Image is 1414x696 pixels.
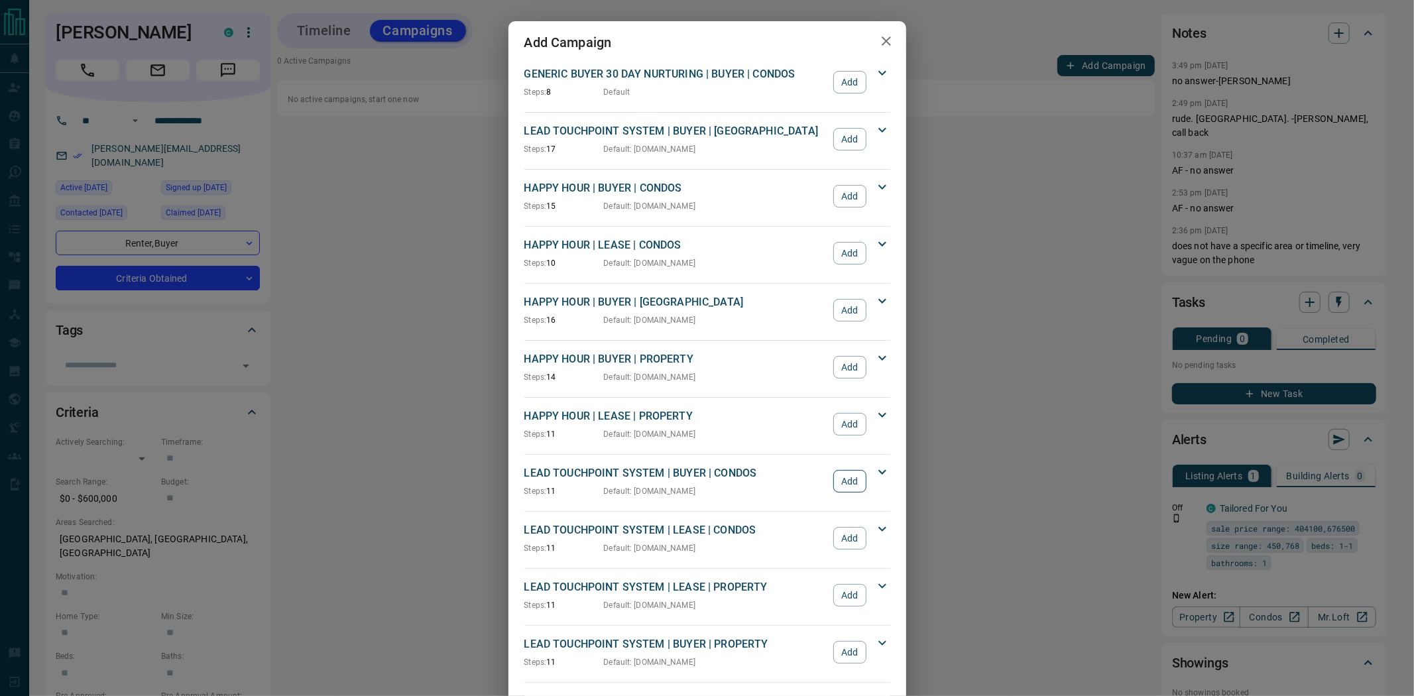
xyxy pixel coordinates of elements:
[524,601,547,610] span: Steps:
[833,71,866,93] button: Add
[524,428,604,440] p: 11
[604,371,696,383] p: Default : [DOMAIN_NAME]
[604,86,630,98] p: Default
[524,66,827,82] p: GENERIC BUYER 30 DAY NURTURING | BUYER | CONDOS
[833,413,866,435] button: Add
[833,641,866,664] button: Add
[524,86,604,98] p: 8
[524,292,890,329] div: HAPPY HOUR | BUYER | [GEOGRAPHIC_DATA]Steps:16Default: [DOMAIN_NAME]Add
[524,373,547,382] span: Steps:
[524,349,890,386] div: HAPPY HOUR | BUYER | PROPERTYSteps:14Default: [DOMAIN_NAME]Add
[524,406,890,443] div: HAPPY HOUR | LEASE | PROPERTYSteps:11Default: [DOMAIN_NAME]Add
[524,430,547,439] span: Steps:
[524,178,890,215] div: HAPPY HOUR | BUYER | CONDOSSteps:15Default: [DOMAIN_NAME]Add
[524,658,547,667] span: Steps:
[604,485,696,497] p: Default : [DOMAIN_NAME]
[833,242,866,264] button: Add
[524,544,547,553] span: Steps:
[524,316,547,325] span: Steps:
[524,487,547,496] span: Steps:
[604,542,696,554] p: Default : [DOMAIN_NAME]
[833,584,866,607] button: Add
[524,314,604,326] p: 16
[833,356,866,378] button: Add
[524,145,547,154] span: Steps:
[524,579,827,595] p: LEAD TOUCHPOINT SYSTEM | LEASE | PROPERTY
[524,235,890,272] div: HAPPY HOUR | LEASE | CONDOSSteps:10Default: [DOMAIN_NAME]Add
[833,470,866,493] button: Add
[524,123,827,139] p: LEAD TOUCHPOINT SYSTEM | BUYER | [GEOGRAPHIC_DATA]
[833,299,866,321] button: Add
[604,314,696,326] p: Default : [DOMAIN_NAME]
[524,64,890,101] div: GENERIC BUYER 30 DAY NURTURING | BUYER | CONDOSSteps:8DefaultAdd
[524,485,604,497] p: 11
[833,128,866,150] button: Add
[524,351,827,367] p: HAPPY HOUR | BUYER | PROPERTY
[524,577,890,614] div: LEAD TOUCHPOINT SYSTEM | LEASE | PROPERTYSteps:11Default: [DOMAIN_NAME]Add
[524,522,827,538] p: LEAD TOUCHPOINT SYSTEM | LEASE | CONDOS
[524,87,547,97] span: Steps:
[524,599,604,611] p: 11
[604,143,696,155] p: Default : [DOMAIN_NAME]
[833,527,866,550] button: Add
[524,200,604,212] p: 15
[524,634,890,671] div: LEAD TOUCHPOINT SYSTEM | BUYER | PROPERTYSteps:11Default: [DOMAIN_NAME]Add
[604,656,696,668] p: Default : [DOMAIN_NAME]
[524,180,827,196] p: HAPPY HOUR | BUYER | CONDOS
[524,259,547,268] span: Steps:
[524,520,890,557] div: LEAD TOUCHPOINT SYSTEM | LEASE | CONDOSSteps:11Default: [DOMAIN_NAME]Add
[524,237,827,253] p: HAPPY HOUR | LEASE | CONDOS
[524,542,604,554] p: 11
[524,143,604,155] p: 17
[524,408,827,424] p: HAPPY HOUR | LEASE | PROPERTY
[604,200,696,212] p: Default : [DOMAIN_NAME]
[524,294,827,310] p: HAPPY HOUR | BUYER | [GEOGRAPHIC_DATA]
[524,371,604,383] p: 14
[524,463,890,500] div: LEAD TOUCHPOINT SYSTEM | BUYER | CONDOSSteps:11Default: [DOMAIN_NAME]Add
[524,202,547,211] span: Steps:
[524,257,604,269] p: 10
[833,185,866,207] button: Add
[524,656,604,668] p: 11
[604,599,696,611] p: Default : [DOMAIN_NAME]
[524,465,827,481] p: LEAD TOUCHPOINT SYSTEM | BUYER | CONDOS
[604,428,696,440] p: Default : [DOMAIN_NAME]
[604,257,696,269] p: Default : [DOMAIN_NAME]
[508,21,628,64] h2: Add Campaign
[524,121,890,158] div: LEAD TOUCHPOINT SYSTEM | BUYER | [GEOGRAPHIC_DATA]Steps:17Default: [DOMAIN_NAME]Add
[524,636,827,652] p: LEAD TOUCHPOINT SYSTEM | BUYER | PROPERTY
